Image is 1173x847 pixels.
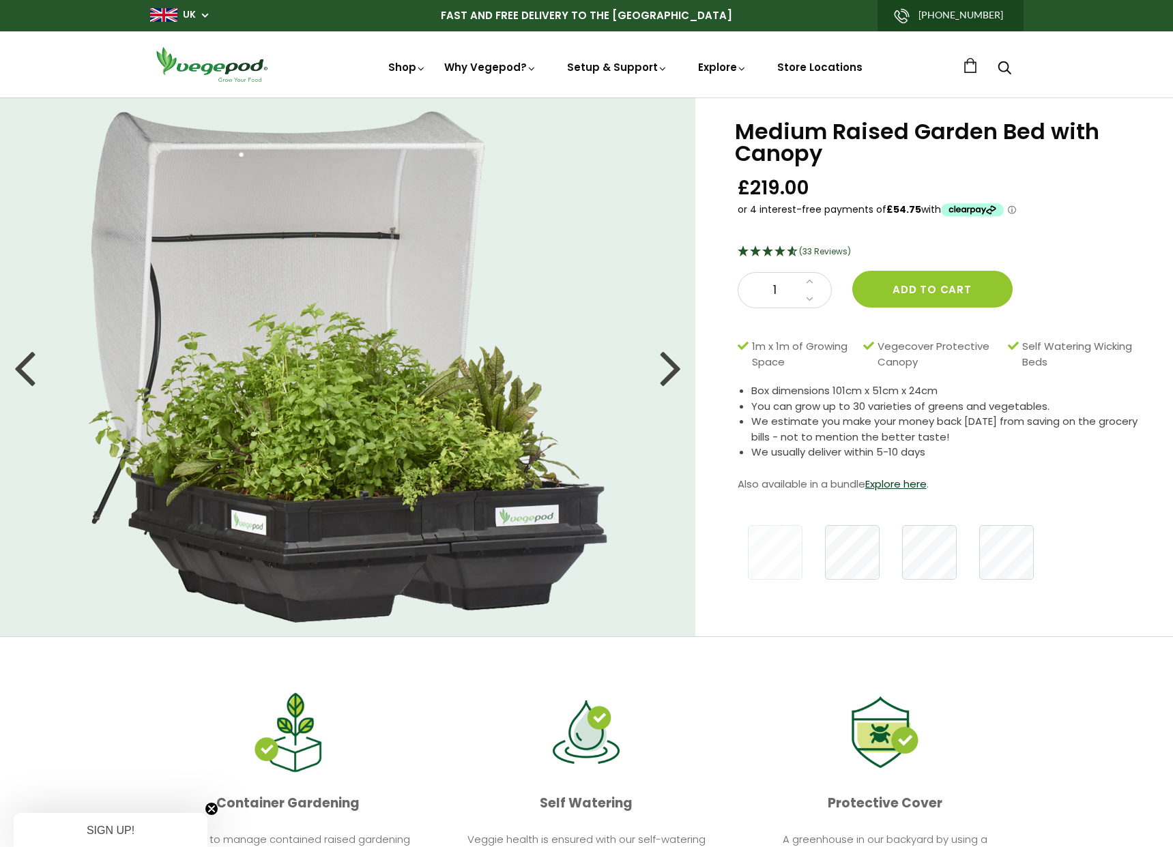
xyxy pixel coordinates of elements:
p: Protective Cover [747,790,1023,816]
button: Add to cart [852,271,1013,308]
a: Explore [698,60,747,74]
li: Box dimensions 101cm x 51cm x 24cm [751,383,1139,399]
div: SIGN UP!Close teaser [14,813,207,847]
span: £219.00 [738,175,809,200]
img: Medium Raised Garden Bed with Canopy [88,111,607,623]
div: 4.67 Stars - 33 Reviews [738,243,1139,261]
a: Setup & Support [567,60,668,74]
p: Container Gardening [150,790,426,816]
a: Why Vegepod? [444,60,537,74]
a: Increase quantity by 1 [802,273,817,291]
button: Close teaser [205,802,218,816]
p: Self Watering [448,790,725,816]
h1: Medium Raised Garden Bed with Canopy [735,121,1139,164]
a: Search [998,62,1011,76]
li: We estimate you make your money back [DATE] from saving on the grocery bills - not to mention the... [751,414,1139,445]
p: Also available in a bundle . [738,474,1139,494]
a: Decrease quantity by 1 [802,291,817,308]
a: Store Locations [777,60,863,74]
img: gb_large.png [150,8,177,22]
span: SIGN UP! [87,824,134,836]
span: (33 Reviews) [799,246,851,257]
a: Explore here [865,477,927,491]
li: You can grow up to 30 varieties of greens and vegetables. [751,399,1139,415]
a: UK [183,8,196,22]
img: Vegepod [150,45,273,84]
span: 1 [752,282,798,299]
a: Shop [388,60,426,74]
span: Vegecover Protective Canopy [878,339,1001,370]
li: We usually deliver within 5-10 days [751,445,1139,460]
span: Self Watering Wicking Beds [1022,339,1132,370]
span: 1m x 1m of Growing Space [752,339,856,370]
